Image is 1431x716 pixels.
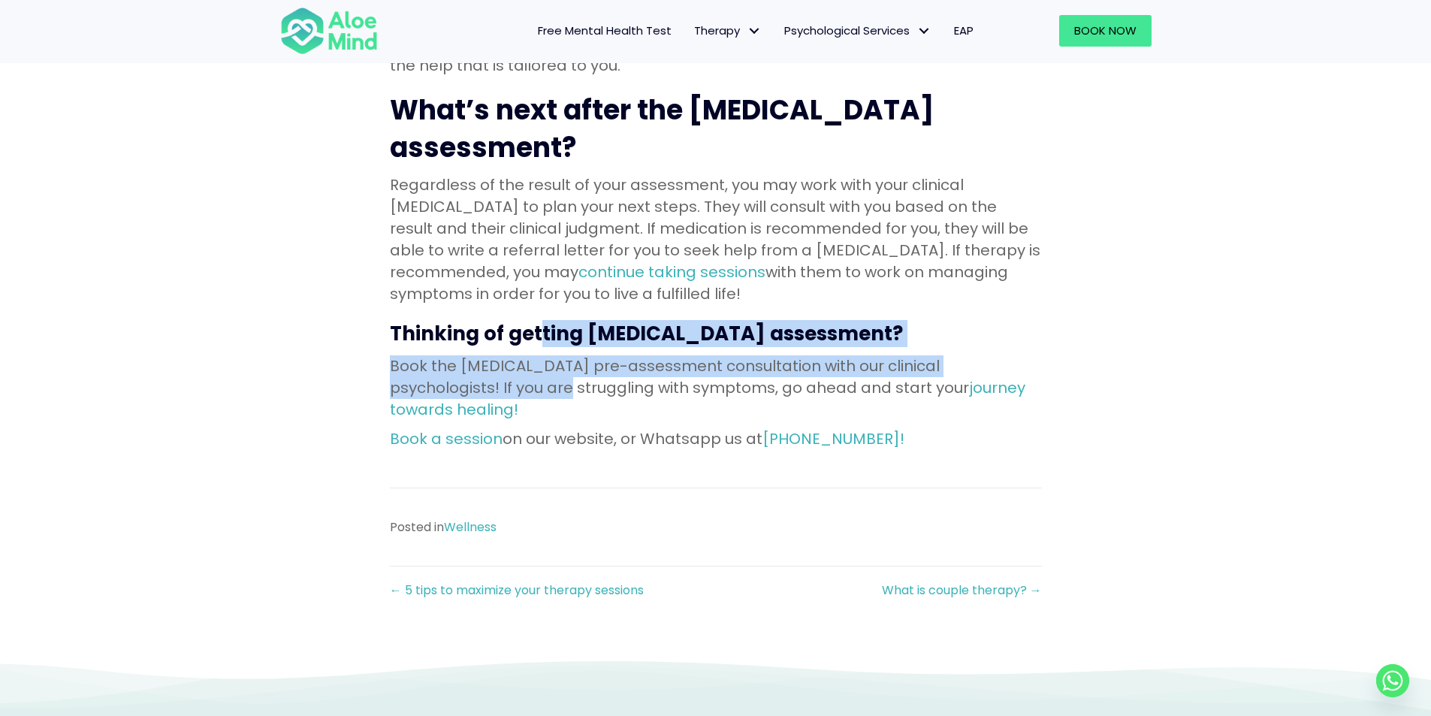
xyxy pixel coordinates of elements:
[390,518,1042,536] div: Posted in
[683,15,773,47] a: TherapyTherapy: submenu
[954,23,974,38] span: EAP
[694,23,762,38] span: Therapy
[390,355,1042,421] p: Book the [MEDICAL_DATA] pre-assessment consultation with our clinical psychologists! If you are s...
[773,15,943,47] a: Psychological ServicesPsychological Services: submenu
[390,428,1042,450] p: on our website, or Whatsapp us at
[390,428,503,449] a: Book a session
[280,6,378,56] img: Aloe mind Logo
[527,15,683,47] a: Free Mental Health Test
[390,92,1042,168] h2: What’s next after the [MEDICAL_DATA] assessment?
[444,518,497,536] a: Wellness
[1059,15,1152,47] a: Book Now
[390,320,1042,347] h3: Thinking of getting [MEDICAL_DATA] assessment?
[397,15,985,47] nav: Menu
[390,582,644,599] a: ← 5 tips to maximize your therapy sessions
[538,23,672,38] span: Free Mental Health Test
[784,23,931,38] span: Psychological Services
[943,15,985,47] a: EAP
[762,428,904,449] a: [PHONE_NUMBER]!
[882,582,1042,599] a: What is couple therapy? →
[390,174,1042,305] p: Regardless of the result of your assessment, you may work with your clinical [MEDICAL_DATA] to pl...
[913,20,935,42] span: Psychological Services: submenu
[578,261,765,282] a: continue taking sessions
[390,377,1025,420] a: journey towards healing!
[744,20,765,42] span: Therapy: submenu
[1074,23,1137,38] span: Book Now
[390,582,1042,599] nav: Posts
[1376,664,1409,697] a: Whatsapp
